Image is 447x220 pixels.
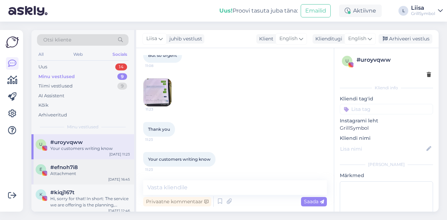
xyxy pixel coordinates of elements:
p: Kliendi tag'id [340,95,433,103]
span: Liisa [146,35,157,43]
span: 11:23 [145,137,171,142]
span: Thank you [148,127,170,132]
div: 9 [117,83,127,90]
span: English [279,35,298,43]
div: L [398,6,408,16]
b: Uus! [219,7,233,14]
div: Kõik [38,102,49,109]
span: 11:23 [145,167,171,172]
span: #uroyvqww [50,139,83,145]
div: Socials [111,50,129,59]
div: Liisa [411,5,435,11]
div: Privaatne kommentaar [143,197,211,206]
div: Arhiveeritud [38,112,67,119]
div: Kliendi info [340,85,433,91]
span: u [345,58,349,63]
span: #kiqj167t [50,189,74,196]
span: u [39,142,43,147]
p: GrillSymbol [340,124,433,132]
img: Attachment [144,78,171,106]
div: [PERSON_NAME] [340,161,433,168]
a: LiisaGrillSymbol [411,5,443,16]
span: 11:08 [145,63,171,68]
div: Web [72,50,84,59]
input: Lisa tag [340,104,433,114]
div: Arhiveeri vestlus [379,34,432,44]
div: Your customers writing know [50,145,130,152]
div: Uus [38,63,47,70]
div: # uroyvqww [357,56,431,64]
div: [DATE] 16:45 [108,177,130,182]
div: Tiimi vestlused [38,83,73,90]
img: Askly Logo [6,36,19,49]
p: Kliendi nimi [340,135,433,142]
span: e [39,167,42,172]
span: But so urgent [148,53,177,58]
div: Klienditugi [313,35,342,43]
div: Hi, sorry for that! In short: The service we are offering is the planning, creation and monitorin... [50,196,130,208]
span: Minu vestlused [67,124,98,130]
div: 9 [117,73,127,80]
div: Aktiivne [339,5,382,17]
span: Saada [304,198,324,205]
div: Attachment [50,170,130,177]
span: English [348,35,366,43]
div: [DATE] 12:46 [108,208,130,213]
span: 11:23 [146,107,172,112]
div: GrillSymbol [411,11,435,16]
div: [DATE] 11:23 [109,152,130,157]
span: k [39,192,43,197]
div: juhib vestlust [167,35,202,43]
div: Klient [256,35,273,43]
button: Emailid [301,4,331,17]
input: Lisa nimi [340,145,425,153]
p: Märkmed [340,172,433,179]
div: Minu vestlused [38,73,75,80]
div: Proovi tasuta juba täna: [219,7,298,15]
p: Instagrami leht [340,117,433,124]
span: #efnoh7i8 [50,164,78,170]
div: AI Assistent [38,92,64,99]
div: 14 [115,63,127,70]
span: Your customers writing know [148,157,211,162]
span: Otsi kliente [43,36,71,44]
div: All [37,50,45,59]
